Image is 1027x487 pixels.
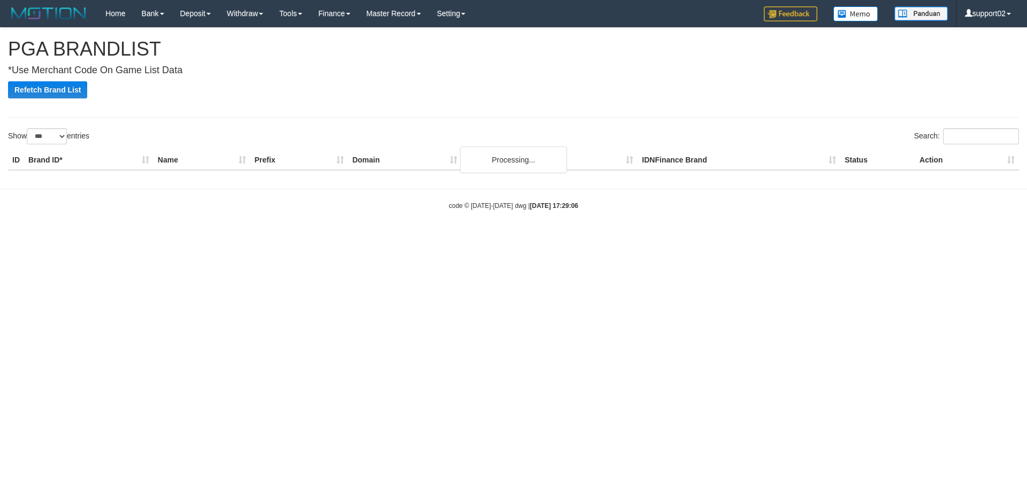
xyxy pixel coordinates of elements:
[8,128,89,144] label: Show entries
[840,150,915,170] th: Status
[27,128,67,144] select: Showentries
[8,81,87,98] button: Refetch Brand List
[833,6,878,21] img: Button%20Memo.svg
[8,38,1019,60] h1: PGA BRANDLIST
[638,150,840,170] th: IDNFinance Brand
[943,128,1019,144] input: Search:
[8,150,24,170] th: ID
[24,150,154,170] th: Brand ID*
[530,202,578,210] strong: [DATE] 17:29:06
[348,150,462,170] th: Domain
[8,65,1019,76] h4: *Use Merchant Code On Game List Data
[915,150,1019,170] th: Action
[894,6,948,21] img: panduan.png
[250,150,348,170] th: Prefix
[449,202,578,210] small: code © [DATE]-[DATE] dwg |
[8,5,89,21] img: MOTION_logo.png
[154,150,250,170] th: Name
[914,128,1019,144] label: Search:
[764,6,817,21] img: Feedback.jpg
[460,146,567,173] div: Processing...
